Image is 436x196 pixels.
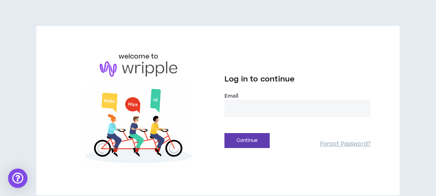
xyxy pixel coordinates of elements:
[320,140,371,148] a: Forgot Password?
[119,52,159,61] h6: welcome to
[224,74,295,84] span: Log in to continue
[100,61,177,77] img: logo-brand.png
[224,92,371,100] label: Email
[224,133,270,148] button: Continue
[65,85,212,170] img: Welcome to Wripple
[8,169,27,188] div: Open Intercom Messenger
